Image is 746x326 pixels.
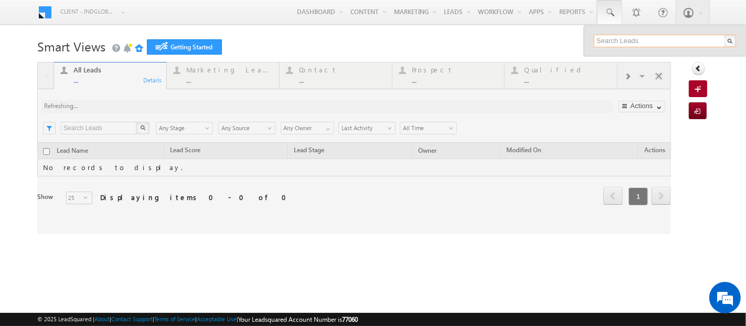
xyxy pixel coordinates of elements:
[111,316,153,322] a: Contact Support
[37,38,105,55] span: Smart Views
[60,6,115,17] span: Client - indglobal1 (77060)
[594,35,736,47] input: Search Leads
[37,314,358,324] span: © 2025 LeadSquared | | | | |
[154,316,195,322] a: Terms of Service
[342,316,358,323] span: 77060
[147,39,222,55] a: Getting Started
[94,316,110,322] a: About
[238,316,358,323] span: Your Leadsquared Account Number is
[197,316,237,322] a: Acceptable Use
